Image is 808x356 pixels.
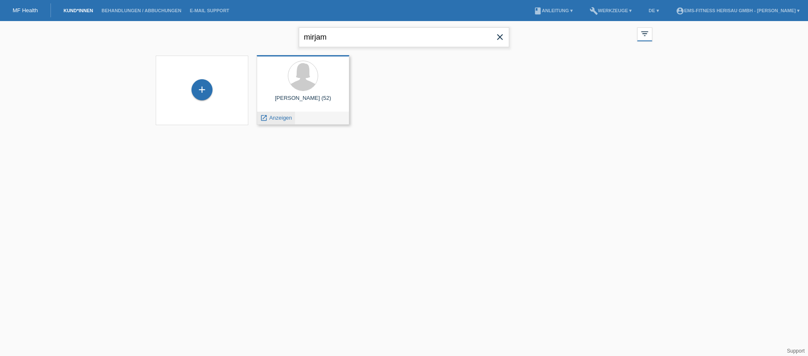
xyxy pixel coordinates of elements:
i: launch [260,114,268,122]
a: DE ▾ [644,8,663,13]
i: close [495,32,505,42]
i: build [590,7,598,15]
i: book [534,7,542,15]
div: Kund*in hinzufügen [192,83,212,97]
a: account_circleEMS-Fitness Herisau GmbH - [PERSON_NAME] ▾ [672,8,804,13]
i: account_circle [676,7,684,15]
a: launch Anzeigen [260,115,292,121]
a: Behandlungen / Abbuchungen [97,8,186,13]
a: MF Health [13,7,38,13]
a: Support [787,348,805,354]
input: Suche... [299,27,509,47]
div: [PERSON_NAME] (52) [263,95,343,108]
a: bookAnleitung ▾ [529,8,577,13]
span: Anzeigen [269,115,292,121]
i: filter_list [640,29,649,38]
a: buildWerkzeuge ▾ [585,8,636,13]
a: Kund*innen [59,8,97,13]
a: E-Mail Support [186,8,234,13]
